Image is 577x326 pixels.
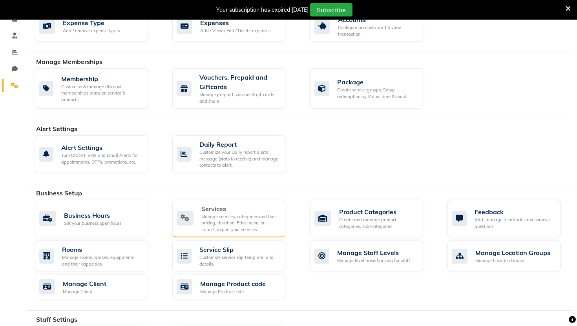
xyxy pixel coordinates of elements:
div: Your subscription has expired [DATE] [216,6,309,14]
a: Manage Product codeManage Product code [172,275,298,299]
a: Alert SettingsTurn ON/OFF SMS and Email Alerts for appointments, OTPs, promotions, etc. [35,135,161,173]
div: Create and manage product categories, sub-categories [339,217,417,229]
div: Vouchers, Prepaid and Giftcards [199,73,279,91]
div: Membership [61,74,142,84]
a: Vouchers, Prepaid and GiftcardsManage prepaid, voucher & giftcards and share [172,68,298,109]
a: RoomsManage rooms, spaces, equipments and their capacities. [35,240,161,271]
a: Manage Staff LevelsManage level based pricing for staff [310,240,436,271]
div: Services [201,204,279,213]
a: MembershipCustomise & manage discount memberships plans on service & products [35,68,161,109]
div: Turn ON/OFF SMS and Email Alerts for appointments, OTPs, promotions, etc. [61,152,142,165]
div: Alert Settings [61,143,142,152]
button: Subscribe [310,3,352,16]
a: ServicesManage services, categories and their pricing, duration. Print menu, or import, export yo... [172,200,298,238]
div: Manage Client [63,279,106,288]
div: Expense Type [63,18,120,27]
div: Manage Location Groups [475,248,550,257]
div: Business Hours [64,211,121,220]
div: Accounts [338,15,417,24]
a: AccountsConfigure accounts, add & view transaction [310,11,436,42]
div: Add, manage feedbacks and surveys' questions [475,217,554,229]
div: Customize service slip template, and details. [199,254,279,267]
div: Feedback [475,207,554,217]
div: Expenses [200,18,270,27]
div: Manage Staff Levels [337,248,410,257]
div: Manage rooms, spaces, equipments and their capacities. [62,254,142,267]
a: Service SlipCustomize service slip template, and details. [172,240,298,271]
div: Package [337,77,417,87]
a: ExpensesAdd / View / Edit / Delete expenses [172,11,298,42]
a: Expense TypeAdd / remove expense types [35,11,161,42]
a: Manage ClientManage Client [35,275,161,299]
div: Manage level based pricing for staff [337,257,410,264]
div: Manage Location Groups [475,257,550,264]
div: Manage Product code [200,288,266,295]
div: Manage Product code [200,279,266,288]
div: Manage prepaid, voucher & giftcards and share [199,91,279,104]
div: Daily Report [199,140,279,149]
div: Product Categories [339,207,417,217]
a: Daily ReportCustomize your Daily report alerts message (stats to receive) and manage contacts to ... [172,135,298,173]
div: Manage Client [63,288,106,295]
a: Product CategoriesCreate and manage product categories, sub-categories [310,200,436,238]
div: Customize your Daily report alerts message (stats to receive) and manage contacts to alert. [199,149,279,169]
a: Business HoursSet your business open hours [35,200,161,238]
a: Manage Location GroupsManage Location Groups [447,240,573,271]
a: PackageCreate service groups, Setup redemption by Value, time & count [310,68,436,109]
div: Configure accounts, add & view transaction [338,24,417,37]
a: FeedbackAdd, manage feedbacks and surveys' questions [447,200,573,238]
div: Customise & manage discount memberships plans on service & products [61,84,142,103]
div: Create service groups, Setup redemption by Value, time & count [337,87,417,100]
div: Set your business open hours [64,220,121,227]
div: Add / View / Edit / Delete expenses [200,27,270,34]
div: Add / remove expense types [63,27,120,34]
div: Manage services, categories and their pricing, duration. Print menu, or import, export your servi... [201,213,279,233]
div: Service Slip [199,245,279,254]
div: Rooms [62,245,142,254]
